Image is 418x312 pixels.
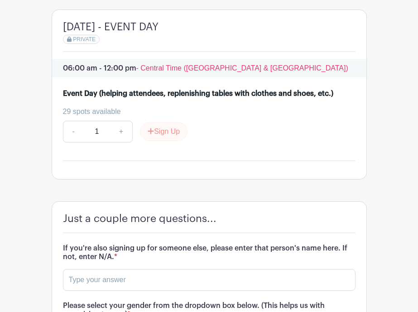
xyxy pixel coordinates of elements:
[63,106,348,117] div: 29 spots available
[52,59,366,77] p: 06:00 am - 12:00 pm
[63,269,356,291] input: Type your answer
[110,121,133,142] a: +
[140,122,187,141] button: Sign Up
[63,121,84,142] a: -
[73,36,96,43] span: PRIVATE
[63,244,356,261] h6: If you're also signing up for someone else, please enter that person's name here. If not, enter N/A.
[63,213,216,225] h4: Just a couple more questions...
[63,21,159,33] h4: [DATE] - EVENT DAY
[63,88,333,99] div: Event Day (helping attendees, replenishing tables with clothes and shoes, etc.)
[136,64,348,72] span: - Central Time ([GEOGRAPHIC_DATA] & [GEOGRAPHIC_DATA])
